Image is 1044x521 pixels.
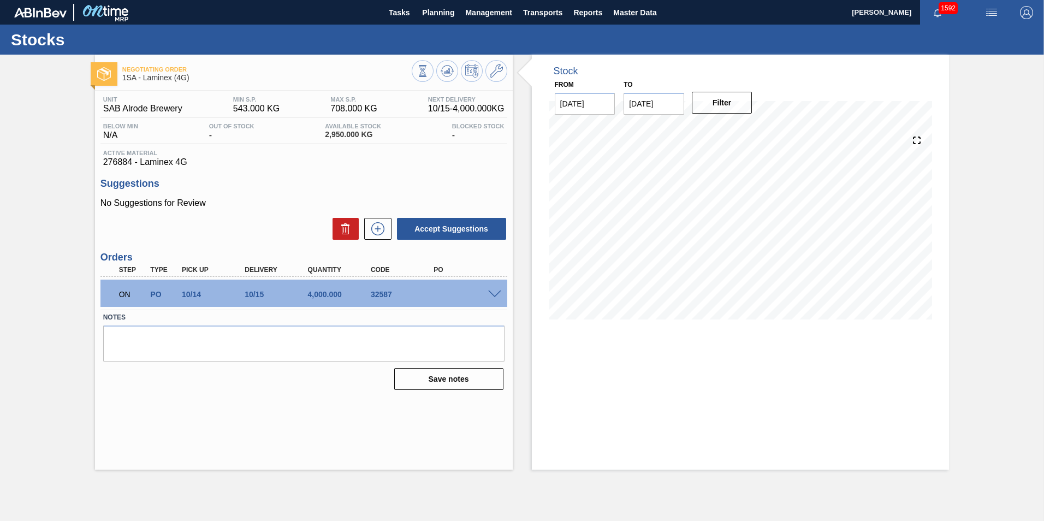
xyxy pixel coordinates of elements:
span: Planning [422,6,454,19]
span: Management [465,6,512,19]
div: Delivery [242,266,312,274]
span: MIN S.P. [233,96,280,103]
div: Pick up [179,266,250,274]
span: Next Delivery [428,96,505,103]
div: 10/15/2025 [242,290,312,299]
span: Below Min [103,123,138,129]
span: SAB Alrode Brewery [103,104,182,114]
button: Save notes [394,368,503,390]
span: Active Material [103,150,505,156]
div: Code [368,266,438,274]
span: Reports [573,6,602,19]
span: 1592 [939,2,958,14]
button: Notifications [920,5,955,20]
span: Negotiating Order [122,66,412,73]
label: From [555,81,574,88]
img: TNhmsLtSVTkK8tSr43FrP2fwEKptu5GPRR3wAAAABJRU5ErkJggg== [14,8,67,17]
span: Transports [523,6,562,19]
button: Update Chart [436,60,458,82]
img: Ícone [97,67,111,81]
button: Accept Suggestions [397,218,506,240]
span: Master Data [613,6,656,19]
span: 276884 - Laminex 4G [103,157,505,167]
div: Accept Suggestions [391,217,507,241]
input: mm/dd/yyyy [555,93,615,115]
span: Unit [103,96,182,103]
button: Stocks Overview [412,60,434,82]
div: 32587 [368,290,438,299]
span: Blocked Stock [452,123,505,129]
div: Quantity [305,266,376,274]
p: No Suggestions for Review [100,198,507,208]
div: Type [147,266,180,274]
span: 2,950.000 KG [325,131,381,139]
button: Go to Master Data / General [485,60,507,82]
span: 1SA - Laminex (4G) [122,74,412,82]
div: Purchase order [147,290,180,299]
label: to [624,81,632,88]
button: Filter [692,92,752,114]
span: Out Of Stock [209,123,254,129]
div: Delete Suggestions [327,218,359,240]
div: - [449,123,507,140]
div: N/A [100,123,141,140]
div: Step [116,266,149,274]
img: userActions [985,6,998,19]
div: Stock [554,66,578,77]
div: 4,000.000 [305,290,376,299]
span: 543.000 KG [233,104,280,114]
div: - [206,123,257,140]
div: Negotiating Order [116,282,149,306]
input: mm/dd/yyyy [624,93,684,115]
img: Logout [1020,6,1033,19]
h3: Suggestions [100,178,507,190]
span: Available Stock [325,123,381,129]
h1: Stocks [11,33,205,46]
span: 10/15 - 4,000.000 KG [428,104,505,114]
span: 708.000 KG [330,104,377,114]
span: MAX S.P. [330,96,377,103]
div: PO [431,266,501,274]
div: New suggestion [359,218,391,240]
h3: Orders [100,252,507,263]
button: Schedule Inventory [461,60,483,82]
label: Notes [103,310,505,325]
span: Tasks [387,6,411,19]
div: 10/14/2025 [179,290,250,299]
p: ON [119,290,146,299]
